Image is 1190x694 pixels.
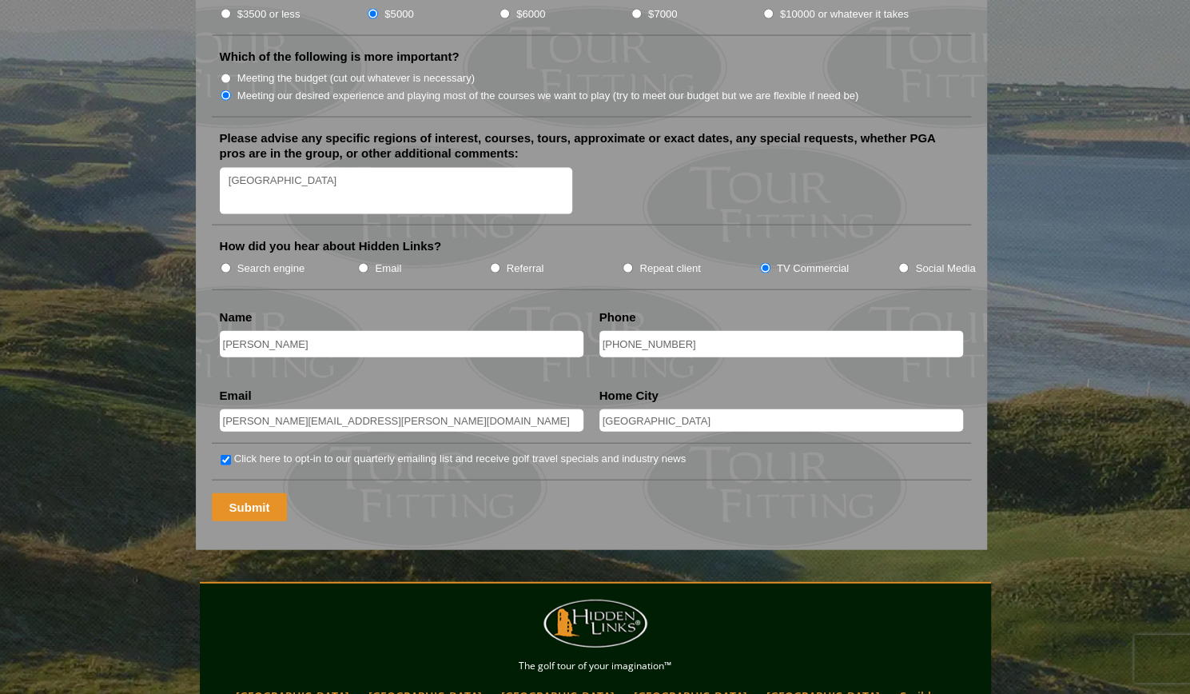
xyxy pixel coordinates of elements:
[777,261,849,277] label: TV Commercial
[204,657,987,675] p: The golf tour of your imagination™
[384,6,413,22] label: $5000
[220,238,442,254] label: How did you hear about Hidden Links?
[212,493,288,521] input: Submit
[220,168,573,215] textarea: [GEOGRAPHIC_DATA]
[639,261,701,277] label: Repeat client
[915,261,975,277] label: Social Media
[220,130,963,162] label: Please advise any specific regions of interest, courses, tours, approximate or exact dates, any s...
[237,6,300,22] label: $3500 or less
[234,451,686,467] label: Click here to opt-in to our quarterly emailing list and receive golf travel specials and industry...
[237,88,859,104] label: Meeting our desired experience and playing most of the courses we want to play (try to meet our b...
[220,388,252,404] label: Email
[516,6,545,22] label: $6000
[599,309,636,325] label: Phone
[780,6,909,22] label: $10000 or whatever it takes
[375,261,401,277] label: Email
[237,70,475,86] label: Meeting the budget (cut out whatever is necessary)
[599,388,659,404] label: Home City
[237,261,305,277] label: Search engine
[220,49,460,65] label: Which of the following is more important?
[220,309,253,325] label: Name
[648,6,677,22] label: $7000
[507,261,544,277] label: Referral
